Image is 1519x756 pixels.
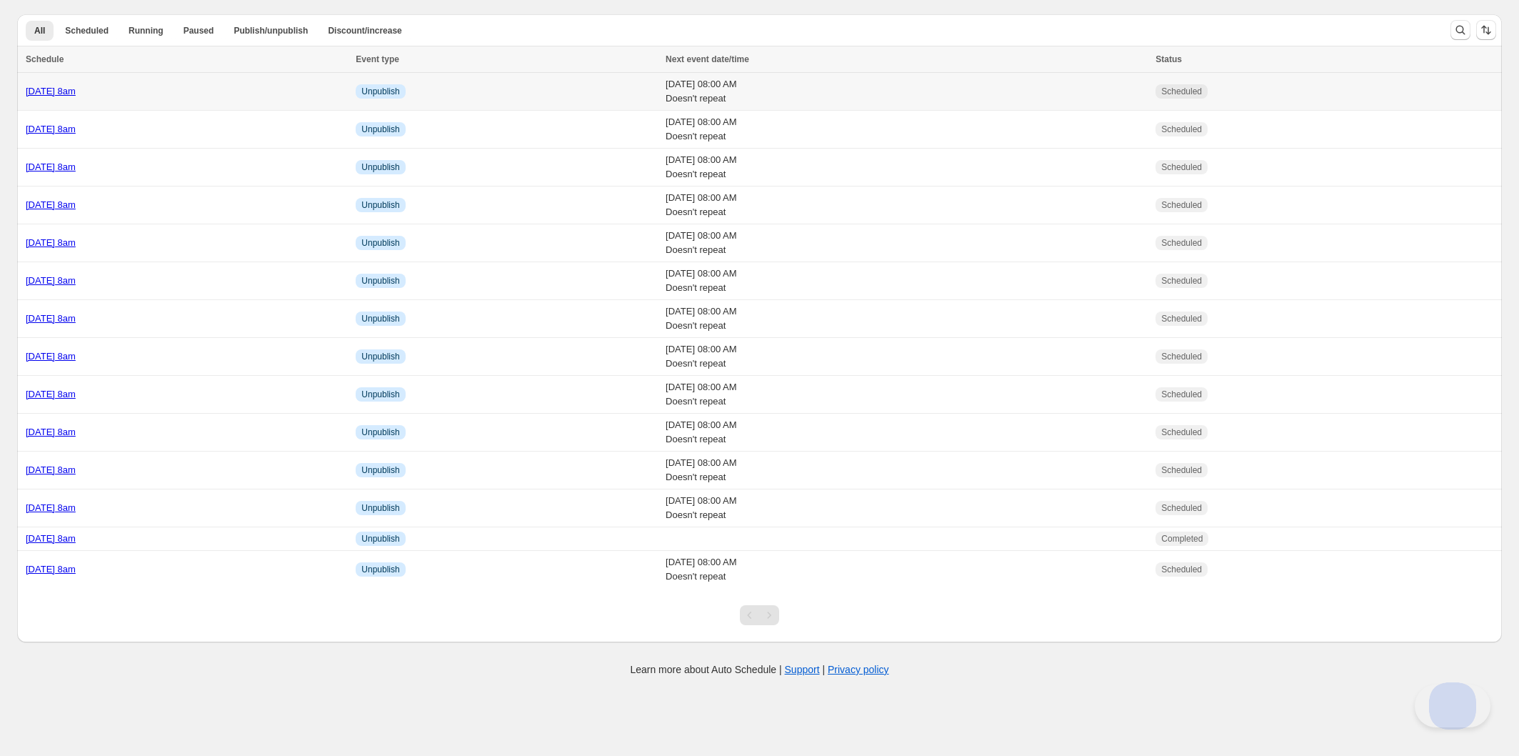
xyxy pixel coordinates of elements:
span: Scheduled [1161,564,1202,575]
a: [DATE] 8am [26,161,76,172]
a: [DATE] 8am [26,86,76,96]
span: Event type [356,54,399,64]
td: [DATE] 08:00 AM Doesn't repeat [661,551,1151,589]
span: Unpublish [361,275,399,287]
span: Scheduled [1161,124,1202,135]
a: [DATE] 8am [26,389,76,399]
td: [DATE] 08:00 AM Doesn't repeat [661,489,1151,527]
span: Scheduled [1161,161,1202,173]
p: Learn more about Auto Schedule | | [630,662,888,677]
span: Scheduled [1161,86,1202,97]
td: [DATE] 08:00 AM Doesn't repeat [661,414,1151,452]
span: Scheduled [1161,502,1202,514]
a: [DATE] 8am [26,237,76,248]
button: Sort the results [1476,20,1496,40]
span: Unpublish [361,502,399,514]
a: [DATE] 8am [26,199,76,210]
td: [DATE] 08:00 AM Doesn't repeat [661,376,1151,414]
td: [DATE] 08:00 AM Doesn't repeat [661,73,1151,111]
span: Unpublish [361,199,399,211]
td: [DATE] 08:00 AM Doesn't repeat [661,452,1151,489]
span: Next event date/time [666,54,749,64]
a: [DATE] 8am [26,124,76,134]
td: [DATE] 08:00 AM Doesn't repeat [661,338,1151,376]
a: [DATE] 8am [26,533,76,544]
span: Scheduled [1161,199,1202,211]
span: Discount/increase [328,25,401,36]
a: [DATE] 8am [26,427,76,437]
a: [DATE] 8am [26,502,76,513]
span: Unpublish [361,564,399,575]
span: Scheduled [1161,275,1202,287]
span: Unpublish [361,351,399,362]
nav: Pagination [740,605,779,625]
a: Support [785,664,820,675]
span: Unpublish [361,237,399,249]
td: [DATE] 08:00 AM Doesn't repeat [661,111,1151,149]
span: Scheduled [1161,351,1202,362]
span: Scheduled [1161,427,1202,438]
span: Unpublish [361,161,399,173]
td: [DATE] 08:00 AM Doesn't repeat [661,149,1151,186]
span: Unpublish [361,427,399,438]
td: [DATE] 08:00 AM Doesn't repeat [661,186,1151,224]
span: Scheduled [1161,313,1202,324]
a: Privacy policy [828,664,889,675]
span: Unpublish [361,313,399,324]
td: [DATE] 08:00 AM Doesn't repeat [661,262,1151,300]
span: Completed [1161,533,1203,544]
a: [DATE] 8am [26,351,76,362]
a: [DATE] 8am [26,564,76,575]
iframe: Toggle Customer Support [1415,685,1490,727]
span: Running [129,25,164,36]
span: Unpublish [361,86,399,97]
td: [DATE] 08:00 AM Doesn't repeat [661,300,1151,338]
span: Scheduled [1161,464,1202,476]
span: Scheduled [65,25,109,36]
span: Publish/unpublish [234,25,308,36]
button: Search and filter results [1450,20,1470,40]
span: Schedule [26,54,64,64]
a: [DATE] 8am [26,313,76,324]
span: All [34,25,45,36]
span: Status [1155,54,1182,64]
span: Unpublish [361,464,399,476]
span: Scheduled [1161,389,1202,400]
a: [DATE] 8am [26,275,76,286]
span: Unpublish [361,124,399,135]
span: Scheduled [1161,237,1202,249]
span: Unpublish [361,533,399,544]
td: [DATE] 08:00 AM Doesn't repeat [661,224,1151,262]
span: Paused [184,25,214,36]
span: Unpublish [361,389,399,400]
a: [DATE] 8am [26,464,76,475]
